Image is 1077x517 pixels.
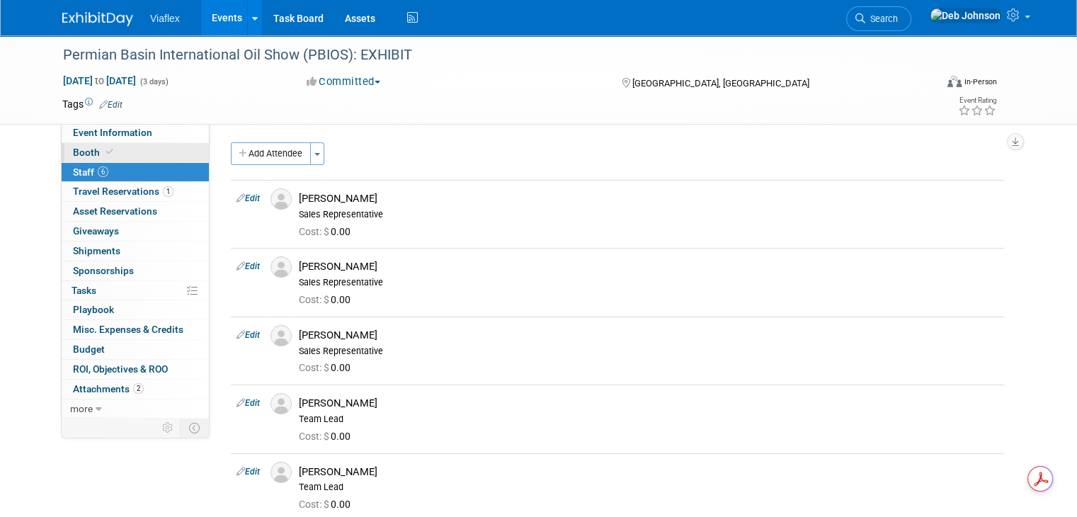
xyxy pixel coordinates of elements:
a: Event Information [62,123,209,142]
div: [PERSON_NAME] [299,260,998,273]
span: Viaflex [150,13,180,24]
span: Event Information [73,127,152,138]
span: Giveaways [73,225,119,237]
a: Travel Reservations1 [62,182,209,201]
a: ROI, Objectives & ROO [62,360,209,379]
span: Cost: $ [299,499,331,510]
a: Staff6 [62,163,209,182]
a: Booth [62,143,209,162]
span: (3 days) [139,77,169,86]
a: more [62,399,209,419]
span: 0.00 [299,499,356,510]
span: 0.00 [299,362,356,373]
div: Team Lead [299,482,998,493]
a: Edit [99,100,122,110]
a: Edit [237,467,260,477]
div: [PERSON_NAME] [299,192,998,205]
td: Personalize Event Tab Strip [156,419,181,437]
div: Event Rating [958,97,996,104]
span: [DATE] [DATE] [62,74,137,87]
a: Misc. Expenses & Credits [62,320,209,339]
div: Team Lead [299,414,998,425]
img: Deb Johnson [930,8,1001,23]
span: 0.00 [299,294,356,305]
span: Asset Reservations [73,205,157,217]
div: Sales Representative [299,209,998,220]
span: Search [865,13,898,24]
span: Budget [73,343,105,355]
a: Playbook [62,300,209,319]
button: Add Attendee [231,142,311,165]
span: Cost: $ [299,294,331,305]
a: Edit [237,398,260,408]
img: Associate-Profile-5.png [270,188,292,210]
img: ExhibitDay [62,12,133,26]
div: Sales Representative [299,346,998,357]
span: Attachments [73,383,144,394]
img: Associate-Profile-5.png [270,462,292,483]
a: Tasks [62,281,209,300]
span: Shipments [73,245,120,256]
a: Shipments [62,242,209,261]
div: [PERSON_NAME] [299,329,998,342]
span: Cost: $ [299,431,331,442]
span: 2 [133,383,144,394]
span: Playbook [73,304,114,315]
button: Committed [302,74,386,89]
span: Staff [73,166,108,178]
span: 6 [98,166,108,177]
td: Tags [62,97,122,111]
span: Cost: $ [299,362,331,373]
a: Edit [237,261,260,271]
img: Associate-Profile-5.png [270,393,292,414]
a: Giveaways [62,222,209,241]
span: ROI, Objectives & ROO [73,363,168,375]
span: Misc. Expenses & Credits [73,324,183,335]
span: 0.00 [299,226,356,237]
span: Cost: $ [299,226,331,237]
span: Tasks [72,285,96,296]
img: Format-Inperson.png [947,76,962,87]
span: to [93,75,106,86]
div: [PERSON_NAME] [299,465,998,479]
span: Booth [73,147,116,158]
div: Event Format [859,74,997,95]
div: Permian Basin International Oil Show (PBIOS): EXHIBIT [58,42,918,68]
img: Associate-Profile-5.png [270,325,292,346]
td: Toggle Event Tabs [181,419,210,437]
span: Sponsorships [73,265,134,276]
div: [PERSON_NAME] [299,397,998,410]
img: Associate-Profile-5.png [270,256,292,278]
span: more [70,403,93,414]
a: Sponsorships [62,261,209,280]
a: Search [846,6,911,31]
a: Attachments2 [62,380,209,399]
span: Travel Reservations [73,186,173,197]
div: In-Person [964,76,997,87]
span: 1 [163,186,173,197]
span: 0.00 [299,431,356,442]
a: Edit [237,330,260,340]
i: Booth reservation complete [106,148,113,156]
a: Edit [237,193,260,203]
a: Budget [62,340,209,359]
div: Sales Representative [299,277,998,288]
span: [GEOGRAPHIC_DATA], [GEOGRAPHIC_DATA] [632,78,809,89]
a: Asset Reservations [62,202,209,221]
